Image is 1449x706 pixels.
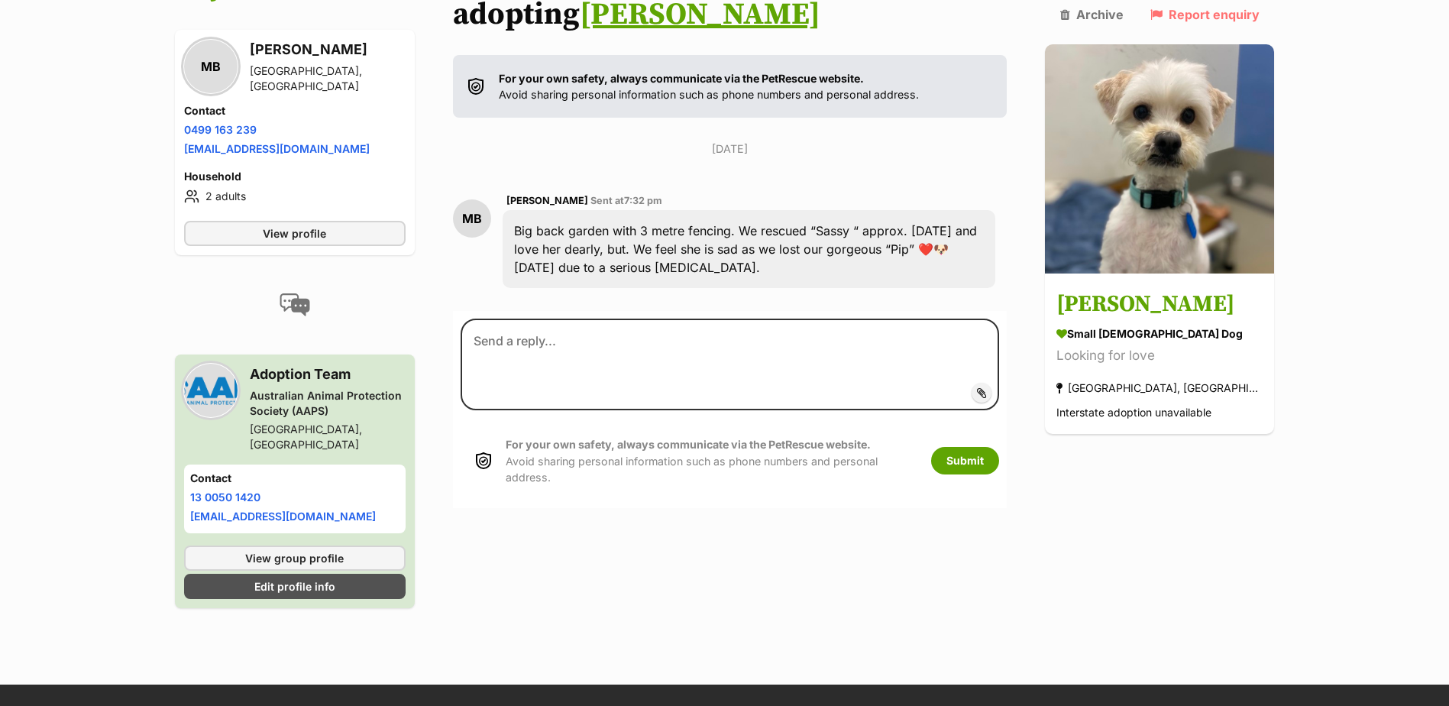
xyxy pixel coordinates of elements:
[453,141,1008,157] p: [DATE]
[254,578,335,594] span: Edit profile info
[250,39,406,60] h3: [PERSON_NAME]
[1056,406,1211,419] span: Interstate adoption unavailable
[624,195,662,206] span: 7:32 pm
[499,70,919,103] p: Avoid sharing personal information such as phone numbers and personal address.
[1056,288,1263,322] h3: [PERSON_NAME]
[506,436,916,485] p: Avoid sharing personal information such as phone numbers and personal address.
[245,550,344,566] span: View group profile
[1056,346,1263,367] div: Looking for love
[506,195,588,206] span: [PERSON_NAME]
[506,438,871,451] strong: For your own safety, always communicate via the PetRescue website.
[250,388,406,419] div: Australian Animal Protection Society (AAPS)
[499,72,864,85] strong: For your own safety, always communicate via the PetRescue website.
[190,491,260,504] a: 13 0050 1420
[590,195,662,206] span: Sent at
[250,63,406,94] div: [GEOGRAPHIC_DATA], [GEOGRAPHIC_DATA]
[250,364,406,385] h3: Adoption Team
[184,40,238,93] div: MB
[184,187,406,206] li: 2 adults
[190,471,399,486] h4: Contact
[190,510,376,523] a: [EMAIL_ADDRESS][DOMAIN_NAME]
[453,199,491,238] div: MB
[1045,44,1274,274] img: Leo
[280,293,310,316] img: conversation-icon-4a6f8262b818ee0b60e3300018af0b2d0b884aa5de6e9bcb8d3d4eeb1a70a7c4.svg
[184,142,370,155] a: [EMAIL_ADDRESS][DOMAIN_NAME]
[184,103,406,118] h4: Contact
[184,574,406,599] a: Edit profile info
[1056,326,1263,342] div: small [DEMOGRAPHIC_DATA] Dog
[503,210,996,288] div: Big back garden with 3 metre fencing. We rescued “Sassy “ approx. [DATE] and love her dearly, but...
[1056,378,1263,399] div: [GEOGRAPHIC_DATA], [GEOGRAPHIC_DATA]
[184,169,406,184] h4: Household
[263,225,326,241] span: View profile
[1045,277,1274,435] a: [PERSON_NAME] small [DEMOGRAPHIC_DATA] Dog Looking for love [GEOGRAPHIC_DATA], [GEOGRAPHIC_DATA] ...
[184,364,238,417] img: Australian Animal Protection Society (AAPS) profile pic
[931,447,999,474] button: Submit
[250,422,406,452] div: [GEOGRAPHIC_DATA], [GEOGRAPHIC_DATA]
[184,221,406,246] a: View profile
[184,123,257,136] a: 0499 163 239
[1060,8,1124,21] a: Archive
[184,546,406,571] a: View group profile
[1150,8,1260,21] a: Report enquiry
